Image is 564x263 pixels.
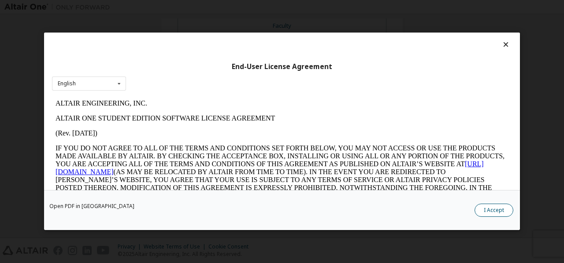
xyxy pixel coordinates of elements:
[4,4,456,11] p: ALTAIR ENGINEERING, INC.
[4,33,456,41] p: (Rev. [DATE])
[58,81,76,86] div: English
[4,48,456,120] p: IF YOU DO NOT AGREE TO ALL OF THE TERMS AND CONDITIONS SET FORTH BELOW, YOU MAY NOT ACCESS OR USE...
[4,18,456,26] p: ALTAIR ONE STUDENT EDITION SOFTWARE LICENSE AGREEMENT
[49,204,134,209] a: Open PDF in [GEOGRAPHIC_DATA]
[52,62,512,71] div: End-User License Agreement
[4,64,432,80] a: [URL][DOMAIN_NAME]
[475,204,513,217] button: I Accept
